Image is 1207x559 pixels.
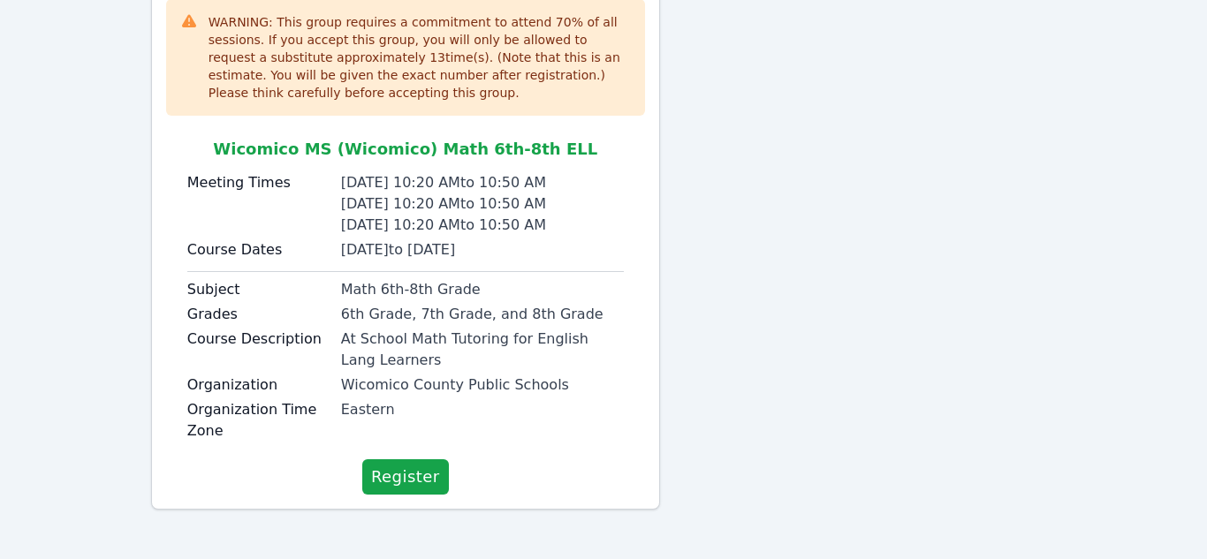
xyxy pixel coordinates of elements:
div: At School Math Tutoring for English Lang Learners [341,329,624,371]
label: Subject [187,279,330,300]
label: Organization Time Zone [187,399,330,442]
label: Meeting Times [187,172,330,193]
label: Course Description [187,329,330,350]
div: [DATE] to [DATE] [341,239,624,261]
div: Eastern [341,399,624,420]
button: Register [362,459,449,495]
div: Math 6th-8th Grade [341,279,624,300]
label: Organization [187,374,330,396]
label: Grades [187,304,330,325]
span: Register [371,465,440,489]
div: WARNING: This group requires a commitment to attend 70 % of all sessions. If you accept this grou... [209,13,631,102]
div: [DATE] 10:20 AM to 10:50 AM [341,215,624,236]
label: Course Dates [187,239,330,261]
div: [DATE] 10:20 AM to 10:50 AM [341,172,624,193]
div: [DATE] 10:20 AM to 10:50 AM [341,193,624,215]
div: Wicomico County Public Schools [341,374,624,396]
span: Wicomico MS (Wicomico) Math 6th-8th ELL [213,140,597,158]
div: 6th Grade, 7th Grade, and 8th Grade [341,304,624,325]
